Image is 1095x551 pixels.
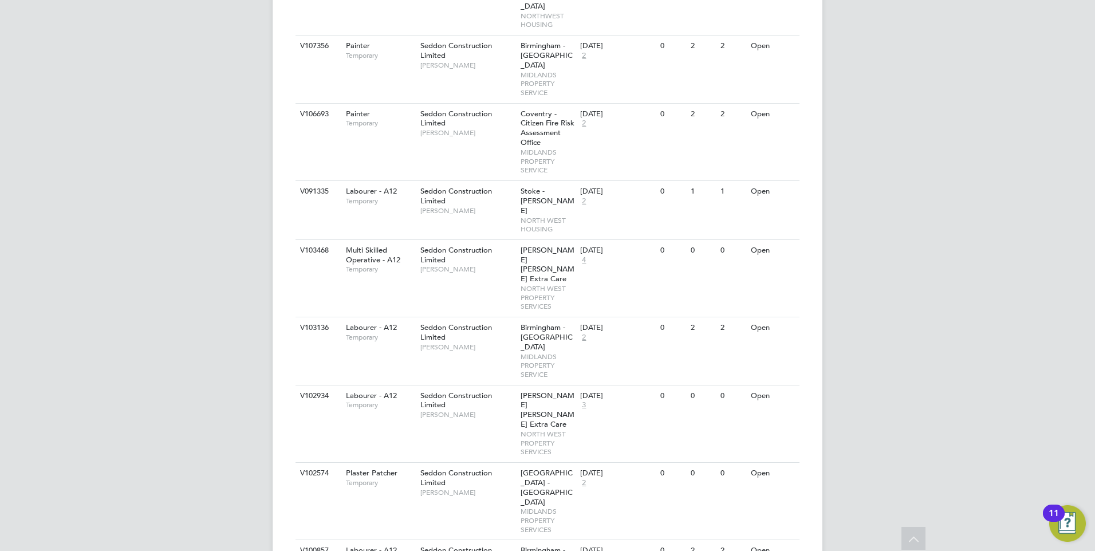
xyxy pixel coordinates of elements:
[688,104,718,125] div: 2
[346,119,415,128] span: Temporary
[420,41,492,60] span: Seddon Construction Limited
[297,181,337,202] div: V091335
[346,478,415,487] span: Temporary
[346,333,415,342] span: Temporary
[1049,505,1086,542] button: Open Resource Center, 11 new notifications
[580,333,588,343] span: 2
[346,186,397,196] span: Labourer - A12
[580,400,588,410] span: 3
[657,104,687,125] div: 0
[580,119,588,128] span: 2
[297,104,337,125] div: V106693
[420,245,492,265] span: Seddon Construction Limited
[580,187,655,196] div: [DATE]
[688,36,718,57] div: 2
[346,51,415,60] span: Temporary
[718,36,747,57] div: 2
[580,109,655,119] div: [DATE]
[657,317,687,339] div: 0
[420,109,492,128] span: Seddon Construction Limited
[580,469,655,478] div: [DATE]
[297,463,337,484] div: V102574
[521,507,575,534] span: MIDLANDS PROPERTY SERVICES
[657,181,687,202] div: 0
[748,463,798,484] div: Open
[748,385,798,407] div: Open
[346,322,397,332] span: Labourer - A12
[657,463,687,484] div: 0
[346,245,400,265] span: Multi Skilled Operative - A12
[521,11,575,29] span: NORTHWEST HOUSING
[718,317,747,339] div: 2
[521,391,574,430] span: [PERSON_NAME] [PERSON_NAME] Extra Care
[580,196,588,206] span: 2
[346,391,397,400] span: Labourer - A12
[521,216,575,234] span: NORTH WEST HOUSING
[420,206,515,215] span: [PERSON_NAME]
[718,240,747,261] div: 0
[580,246,655,255] div: [DATE]
[297,240,337,261] div: V103468
[521,245,574,284] span: [PERSON_NAME] [PERSON_NAME] Extra Care
[688,240,718,261] div: 0
[420,61,515,70] span: [PERSON_NAME]
[718,104,747,125] div: 2
[718,463,747,484] div: 0
[521,70,575,97] span: MIDLANDS PROPERTY SERVICE
[748,240,798,261] div: Open
[420,128,515,137] span: [PERSON_NAME]
[1049,513,1059,528] div: 11
[521,41,573,70] span: Birmingham - [GEOGRAPHIC_DATA]
[346,196,415,206] span: Temporary
[521,148,575,175] span: MIDLANDS PROPERTY SERVICE
[580,478,588,488] span: 2
[748,36,798,57] div: Open
[420,391,492,410] span: Seddon Construction Limited
[657,240,687,261] div: 0
[580,41,655,51] div: [DATE]
[297,36,337,57] div: V107356
[580,51,588,61] span: 2
[346,468,397,478] span: Plaster Patcher
[521,430,575,456] span: NORTH WEST PROPERTY SERVICES
[688,317,718,339] div: 2
[718,181,747,202] div: 1
[297,317,337,339] div: V103136
[420,322,492,342] span: Seddon Construction Limited
[346,265,415,274] span: Temporary
[346,400,415,410] span: Temporary
[688,181,718,202] div: 1
[420,343,515,352] span: [PERSON_NAME]
[346,41,370,50] span: Painter
[346,109,370,119] span: Painter
[420,468,492,487] span: Seddon Construction Limited
[748,317,798,339] div: Open
[657,36,687,57] div: 0
[521,352,575,379] span: MIDLANDS PROPERTY SERVICE
[688,385,718,407] div: 0
[688,463,718,484] div: 0
[580,391,655,401] div: [DATE]
[521,322,573,352] span: Birmingham - [GEOGRAPHIC_DATA]
[297,385,337,407] div: V102934
[420,488,515,497] span: [PERSON_NAME]
[748,104,798,125] div: Open
[521,186,574,215] span: Stoke - [PERSON_NAME]
[420,186,492,206] span: Seddon Construction Limited
[580,323,655,333] div: [DATE]
[748,181,798,202] div: Open
[420,265,515,274] span: [PERSON_NAME]
[521,468,573,507] span: [GEOGRAPHIC_DATA] - [GEOGRAPHIC_DATA]
[420,410,515,419] span: [PERSON_NAME]
[718,385,747,407] div: 0
[580,255,588,265] span: 4
[521,109,574,148] span: Coventry - Citizen Fire Risk Assessment Office
[521,284,575,311] span: NORTH WEST PROPERTY SERVICES
[657,385,687,407] div: 0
